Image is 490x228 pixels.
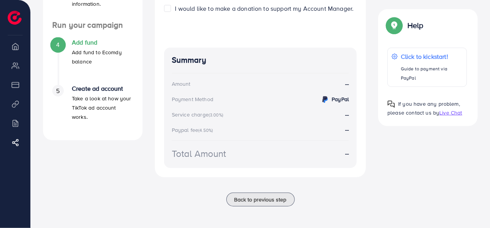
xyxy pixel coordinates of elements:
strong: -- [345,110,349,119]
p: Help [407,21,424,30]
h4: Run your campaign [43,20,143,30]
p: Click to kickstart! [401,52,463,61]
small: (4.50%) [198,127,213,133]
strong: -- [345,125,349,134]
img: credit [321,95,330,104]
iframe: Chat [457,193,484,222]
div: Paypal fee [172,126,216,134]
img: logo [8,11,22,25]
p: Add fund to Ecomdy balance [72,48,133,66]
span: Live Chat [439,109,462,116]
small: (3.00%) [209,112,223,118]
p: Take a look at how your TikTok ad account works. [72,94,133,121]
span: 5 [56,87,60,95]
button: Back to previous step [226,193,295,206]
h4: Summary [172,55,349,65]
p: Guide to payment via PayPal [401,64,463,83]
div: Amount [172,80,191,88]
span: 4 [56,40,60,49]
span: Back to previous step [234,196,287,203]
h4: Create ad account [72,85,133,92]
strong: PayPal [332,95,349,103]
strong: -- [345,80,349,88]
strong: -- [345,149,349,158]
div: Service charge [172,111,226,118]
span: If you have any problem, please contact us by [387,100,460,116]
li: Add fund [43,39,143,85]
div: Total Amount [172,147,226,160]
h4: Add fund [72,39,133,46]
img: Popup guide [387,18,401,32]
span: I would like to make a donation to support my Account Manager. [175,4,354,13]
div: Payment Method [172,95,213,103]
li: Create ad account [43,85,143,131]
img: Popup guide [387,100,395,108]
